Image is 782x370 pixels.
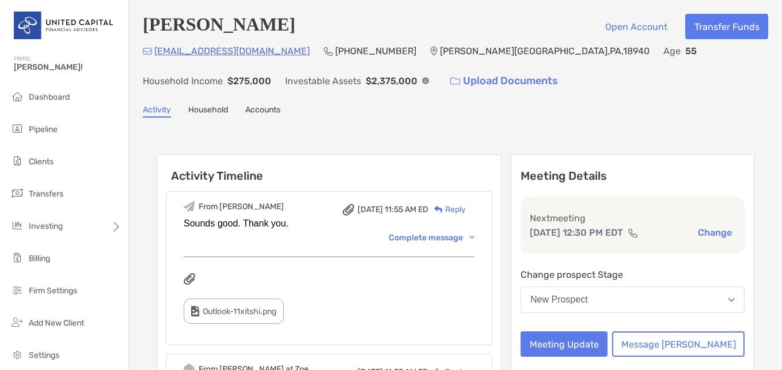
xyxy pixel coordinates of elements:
[385,205,428,214] span: 11:55 AM ED
[14,62,122,72] span: [PERSON_NAME]!
[29,221,63,231] span: Investing
[199,202,284,212] div: From [PERSON_NAME]
[685,14,768,39] button: Transfer Funds
[521,331,608,357] button: Meeting Update
[596,14,676,39] button: Open Account
[10,218,24,232] img: investing icon
[191,306,199,316] img: type
[10,154,24,168] img: clients icon
[430,47,438,56] img: Location Icon
[188,105,228,118] a: Household
[324,47,333,56] img: Phone Icon
[285,74,361,88] p: Investable Assets
[184,273,195,285] img: attachments
[530,295,588,305] div: New Prospect
[10,186,24,200] img: transfers icon
[10,89,24,103] img: dashboard icon
[521,169,745,183] p: Meeting Details
[10,122,24,135] img: pipeline icon
[29,157,54,167] span: Clients
[143,14,295,39] h4: [PERSON_NAME]
[29,92,70,102] span: Dashboard
[184,218,474,229] div: Sounds good. Thank you.
[14,5,115,46] img: United Capital Logo
[203,307,276,316] span: Outlook-11xitshi.png
[469,236,474,239] img: Chevron icon
[663,44,681,58] p: Age
[157,155,501,183] h6: Activity Timeline
[143,105,171,118] a: Activity
[29,286,77,296] span: Firm Settings
[521,286,745,313] button: New Prospect
[143,48,152,55] img: Email Icon
[694,226,735,239] button: Change
[685,44,697,58] p: 55
[10,315,24,329] img: add_new_client icon
[29,124,58,134] span: Pipeline
[428,203,466,216] div: Reply
[29,350,59,360] span: Settings
[245,105,280,118] a: Accounts
[29,254,50,263] span: Billing
[434,206,443,213] img: Reply icon
[530,225,623,240] p: [DATE] 12:30 PM EDT
[29,318,84,328] span: Add New Client
[728,298,735,302] img: Open dropdown arrow
[10,251,24,265] img: billing icon
[521,267,745,282] p: Change prospect Stage
[389,233,474,243] div: Complete message
[10,348,24,361] img: settings icon
[628,228,638,237] img: communication type
[335,44,416,58] p: [PHONE_NUMBER]
[358,205,383,214] span: [DATE]
[366,74,417,88] p: $2,375,000
[612,331,745,357] button: Message [PERSON_NAME]
[440,44,650,58] p: [PERSON_NAME][GEOGRAPHIC_DATA] , PA , 18940
[530,211,735,225] p: Next meeting
[154,44,310,58] p: [EMAIL_ADDRESS][DOMAIN_NAME]
[343,204,354,216] img: attachment
[422,77,429,84] img: Info Icon
[443,69,565,93] a: Upload Documents
[143,74,223,88] p: Household Income
[184,201,195,212] img: Event icon
[10,283,24,297] img: firm-settings icon
[227,74,271,88] p: $275,000
[29,189,63,199] span: Transfers
[450,77,460,85] img: button icon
